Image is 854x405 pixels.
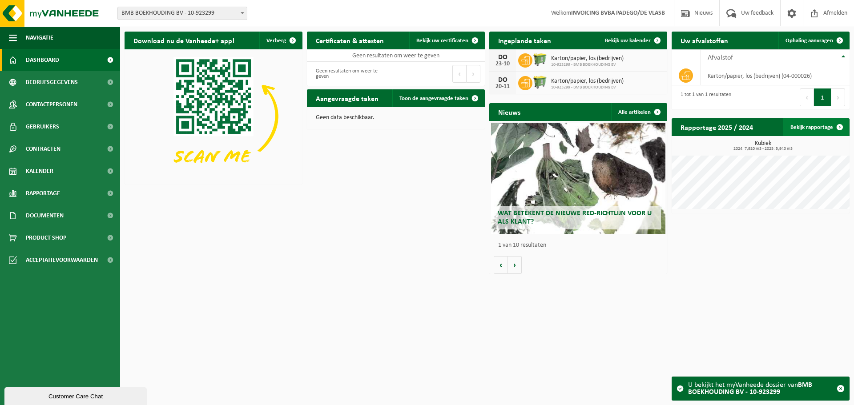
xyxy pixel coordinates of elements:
[532,75,548,90] img: WB-0660-HPE-GN-50
[26,138,60,160] span: Contracten
[392,89,484,107] a: Toon de aangevraagde taken
[498,242,663,249] p: 1 van 10 resultaten
[26,249,98,271] span: Acceptatievoorwaarden
[494,84,512,90] div: 20-11
[676,147,850,151] span: 2024: 7,920 m3 - 2025: 5,940 m3
[551,85,624,90] span: 10-923299 - BMB BOEKHOUDING BV
[688,381,812,396] strong: BMB BOEKHOUDING BV - 10-923299
[26,71,78,93] span: Bedrijfsgegevens
[831,88,845,106] button: Next
[26,227,66,249] span: Product Shop
[676,88,731,107] div: 1 tot 1 van 1 resultaten
[489,103,529,120] h2: Nieuws
[605,38,651,44] span: Bekijk uw kalender
[498,210,652,225] span: Wat betekent de nieuwe RED-richtlijn voor u als klant?
[26,93,77,116] span: Contactpersonen
[494,61,512,67] div: 23-10
[26,182,60,205] span: Rapportage
[494,54,512,61] div: DO
[494,76,512,84] div: DO
[708,54,733,61] span: Afvalstof
[598,32,666,49] a: Bekijk uw kalender
[672,118,762,136] h2: Rapportage 2025 / 2024
[672,32,737,49] h2: Uw afvalstoffen
[611,103,666,121] a: Alle artikelen
[508,256,522,274] button: Volgende
[491,123,665,234] a: Wat betekent de nieuwe RED-richtlijn voor u als klant?
[452,65,467,83] button: Previous
[800,88,814,106] button: Previous
[117,7,247,20] span: BMB BOEKHOUDING BV - 10-923299
[266,38,286,44] span: Verberg
[489,32,560,49] h2: Ingeplande taken
[786,38,833,44] span: Ophaling aanvragen
[416,38,468,44] span: Bekijk uw certificaten
[701,66,850,85] td: karton/papier, los (bedrijven) (04-000026)
[688,377,832,400] div: U bekijkt het myVanheede dossier van
[118,7,247,20] span: BMB BOEKHOUDING BV - 10-923299
[259,32,302,49] button: Verberg
[26,160,53,182] span: Kalender
[551,55,624,62] span: Karton/papier, los (bedrijven)
[307,49,485,62] td: Geen resultaten om weer te geven
[551,78,624,85] span: Karton/papier, los (bedrijven)
[307,89,387,107] h2: Aangevraagde taken
[125,49,302,183] img: Download de VHEPlus App
[494,256,508,274] button: Vorige
[467,65,480,83] button: Next
[551,62,624,68] span: 10-923299 - BMB BOEKHOUDING BV
[676,140,850,151] h3: Kubiek
[316,115,476,121] p: Geen data beschikbaar.
[26,49,59,71] span: Dashboard
[26,116,59,138] span: Gebruikers
[26,205,64,227] span: Documenten
[399,96,468,101] span: Toon de aangevraagde taken
[532,52,548,67] img: WB-0660-HPE-GN-50
[783,118,849,136] a: Bekijk rapportage
[4,385,149,405] iframe: chat widget
[125,32,243,49] h2: Download nu de Vanheede+ app!
[409,32,484,49] a: Bekijk uw certificaten
[307,32,393,49] h2: Certificaten & attesten
[814,88,831,106] button: 1
[26,27,53,49] span: Navigatie
[311,64,391,84] div: Geen resultaten om weer te geven
[571,10,665,16] strong: INVOICING BVBA PADEGO/DE VLASB
[778,32,849,49] a: Ophaling aanvragen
